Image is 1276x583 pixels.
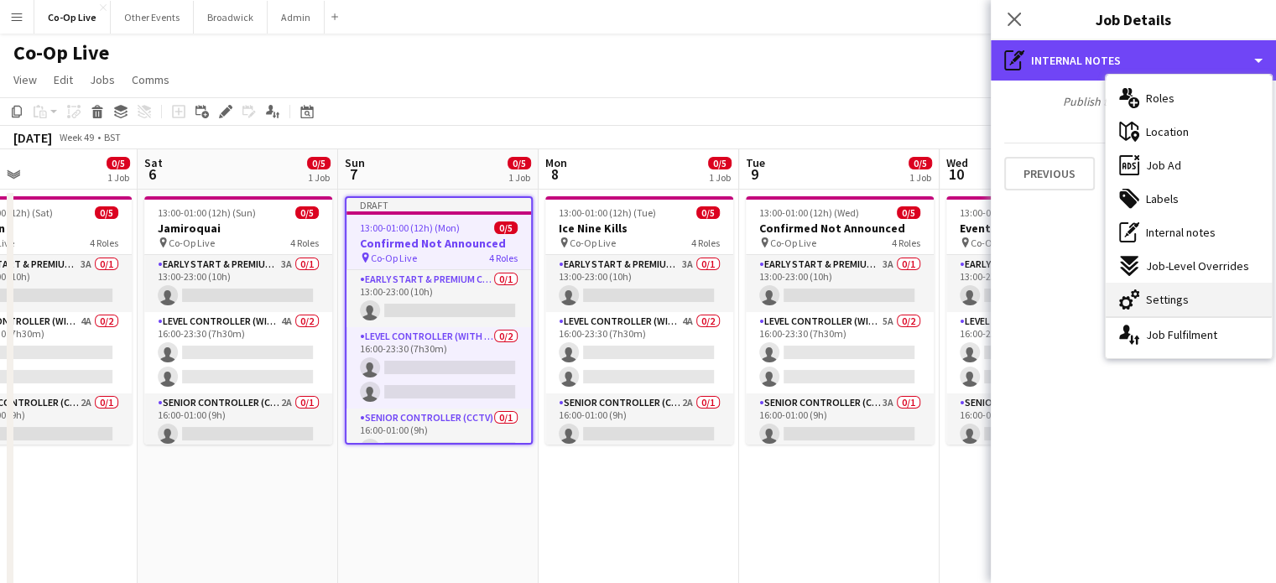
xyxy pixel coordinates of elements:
div: Job Fulfilment [1106,318,1272,351]
app-job-card: 13:00-01:00 (12h) (Tue)0/5Ice Nine Kills Co-Op Live4 RolesEarly Start & Premium Controller (with ... [545,196,733,445]
app-card-role: Level Controller (with CCTV)5A0/216:00-23:30 (7h30m) [746,312,934,393]
h3: Job Details [991,8,1276,30]
span: 4 Roles [892,237,920,249]
h3: Event TBC [946,221,1134,236]
div: BST [104,131,121,143]
span: View [13,72,37,87]
button: Broadwick [194,1,268,34]
span: Sun [345,155,365,170]
app-card-role: Level Controller (with CCTV)4A0/216:00-23:30 (7h30m) [144,312,332,393]
span: Comms [132,72,169,87]
span: 4 Roles [90,237,118,249]
span: 13:00-01:00 (12h) (Mon) [360,221,460,234]
div: 1 Job [709,171,731,184]
button: Admin [268,1,325,34]
app-card-role: Level Controller (with CCTV)5A0/216:00-23:30 (7h30m) [946,312,1134,393]
app-card-role: Early Start & Premium Controller (with CCTV)3A0/113:00-23:00 (10h) [746,255,934,312]
app-job-card: Draft13:00-01:00 (12h) (Mon)0/5Confirmed Not Announced Co-Op Live4 RolesEarly Start & Premium Con... [345,196,533,445]
span: 4 Roles [691,237,720,249]
h3: Ice Nine Kills [545,221,733,236]
app-job-card: 13:00-01:00 (12h) (Sun)0/5Jamiroquai Co-Op Live4 RolesEarly Start & Premium Controller (with CCTV... [144,196,332,445]
span: Tue [746,155,765,170]
span: 9 [743,164,765,184]
span: Sat [144,155,163,170]
div: 1 Job [107,171,129,184]
span: Settings [1146,292,1189,307]
span: 0/5 [494,221,518,234]
span: Week 49 [55,131,97,143]
span: Co-Op Live [371,252,417,264]
div: 1 Job [909,171,931,184]
div: 1 Job [508,171,530,184]
a: Jobs [83,69,122,91]
span: Job-Level Overrides [1146,258,1249,273]
app-card-role: Early Start & Premium Controller (with CCTV)3A0/113:00-23:00 (10h) [545,255,733,312]
span: 10 [944,164,968,184]
a: View [7,69,44,91]
span: Co-Op Live [169,237,215,249]
span: Location [1146,124,1189,139]
app-card-role: Level Controller (with CCTV)4A0/216:00-23:30 (7h30m) [545,312,733,393]
app-job-card: 13:00-01:00 (12h) (Wed)0/5Confirmed Not Announced Co-Op Live4 RolesEarly Start & Premium Controll... [746,196,934,445]
app-card-role: Level Controller (with CCTV)0/216:00-23:30 (7h30m) [346,327,531,409]
span: 13:00-01:00 (12h) (Thu) [960,206,1059,219]
span: 0/5 [696,206,720,219]
span: 0/5 [508,157,531,169]
app-card-role: Early Start & Premium Controller (with CCTV)0/113:00-23:00 (10h) [346,270,531,327]
button: Co-Op Live [34,1,111,34]
span: Co-Op Live [770,237,816,249]
app-card-role: Senior Controller (CCTV)3A0/116:00-01:00 (9h) [746,393,934,450]
span: 0/5 [307,157,331,169]
h3: Jamiroquai [144,221,332,236]
h3: Confirmed Not Announced [346,236,531,251]
div: 1 Job [308,171,330,184]
h1: Co-Op Live [13,40,109,65]
span: Internal notes [1146,225,1216,240]
span: 0/5 [95,206,118,219]
div: Draft [346,198,531,211]
span: Jobs [90,72,115,87]
span: 13:00-01:00 (12h) (Tue) [559,206,656,219]
span: Mon [545,155,567,170]
app-card-role: Senior Controller (CCTV)0/116:00-01:00 (9h) [346,409,531,466]
span: 4 Roles [489,252,518,264]
span: 4 Roles [290,237,319,249]
span: 0/5 [897,206,920,219]
span: 13:00-01:00 (12h) (Wed) [759,206,859,219]
app-card-role: Early Start & Premium Controller (with CCTV)3A0/113:00-23:00 (10h) [946,255,1134,312]
div: Internal notes [991,40,1276,81]
span: Co-Op Live [971,237,1017,249]
span: 8 [543,164,567,184]
span: Co-Op Live [570,237,616,249]
span: Edit [54,72,73,87]
span: Wed [946,155,968,170]
div: [DATE] [13,129,52,146]
div: Publish the job to add notes [991,94,1276,109]
app-card-role: Senior Controller (CCTV)2A0/116:00-01:00 (9h) [545,393,733,450]
a: Comms [125,69,176,91]
span: 0/5 [909,157,932,169]
span: 13:00-01:00 (12h) (Sun) [158,206,256,219]
span: Labels [1146,191,1179,206]
button: Other Events [111,1,194,34]
h3: Confirmed Not Announced [746,221,934,236]
span: Job Ad [1146,158,1181,173]
app-card-role: Senior Controller (CCTV)3A0/116:00-01:00 (9h) [946,393,1134,450]
app-job-card: 13:00-01:00 (12h) (Thu)0/5Event TBC Co-Op Live4 RolesEarly Start & Premium Controller (with CCTV)... [946,196,1134,445]
button: Previous [1004,157,1095,190]
span: Roles [1146,91,1174,106]
span: 0/5 [295,206,319,219]
span: 7 [342,164,365,184]
app-card-role: Senior Controller (CCTV)2A0/116:00-01:00 (9h) [144,393,332,450]
span: 6 [142,164,163,184]
a: Edit [47,69,80,91]
span: 0/5 [107,157,130,169]
app-card-role: Early Start & Premium Controller (with CCTV)3A0/113:00-23:00 (10h) [144,255,332,312]
span: 0/5 [708,157,732,169]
